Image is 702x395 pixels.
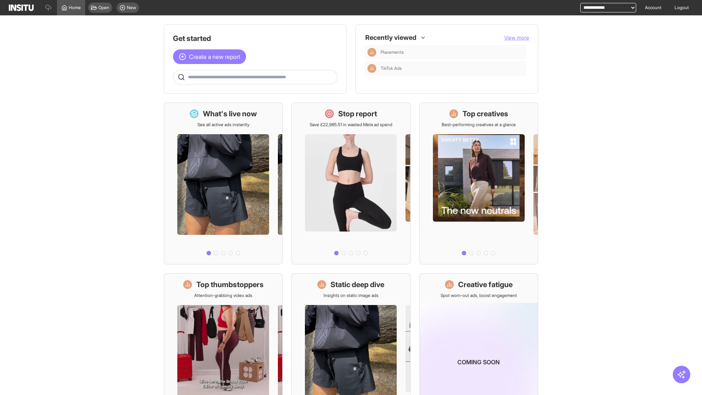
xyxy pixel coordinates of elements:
p: Insights on static image ads [324,293,378,298]
div: Insights [367,48,376,57]
a: What's live nowSee all active ads instantly [164,102,283,264]
h1: Static deep dive [331,279,384,290]
span: Open [98,5,109,11]
p: Attention-grabbing video ads [194,293,252,298]
p: Save £22,985.51 in wasted Meta ad spend [310,122,392,128]
span: Placements [381,49,404,55]
a: Top creativesBest-performing creatives at a glance [419,102,538,264]
button: Create a new report [173,49,246,64]
button: View more [504,34,529,41]
h1: Stop report [338,109,377,119]
span: TikTok Ads [381,65,402,71]
h1: What's live now [203,109,257,119]
span: TikTok Ads [381,65,523,71]
p: See all active ads instantly [197,122,249,128]
a: Stop reportSave £22,985.51 in wasted Meta ad spend [291,102,410,264]
span: Placements [381,49,523,55]
h1: Top creatives [463,109,508,119]
h1: Get started [173,33,337,44]
img: Logo [9,4,34,11]
span: Create a new report [189,52,240,61]
h1: Top thumbstoppers [196,279,264,290]
div: Insights [367,64,376,73]
p: Best-performing creatives at a glance [442,122,516,128]
span: Home [69,5,81,11]
span: New [127,5,136,11]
